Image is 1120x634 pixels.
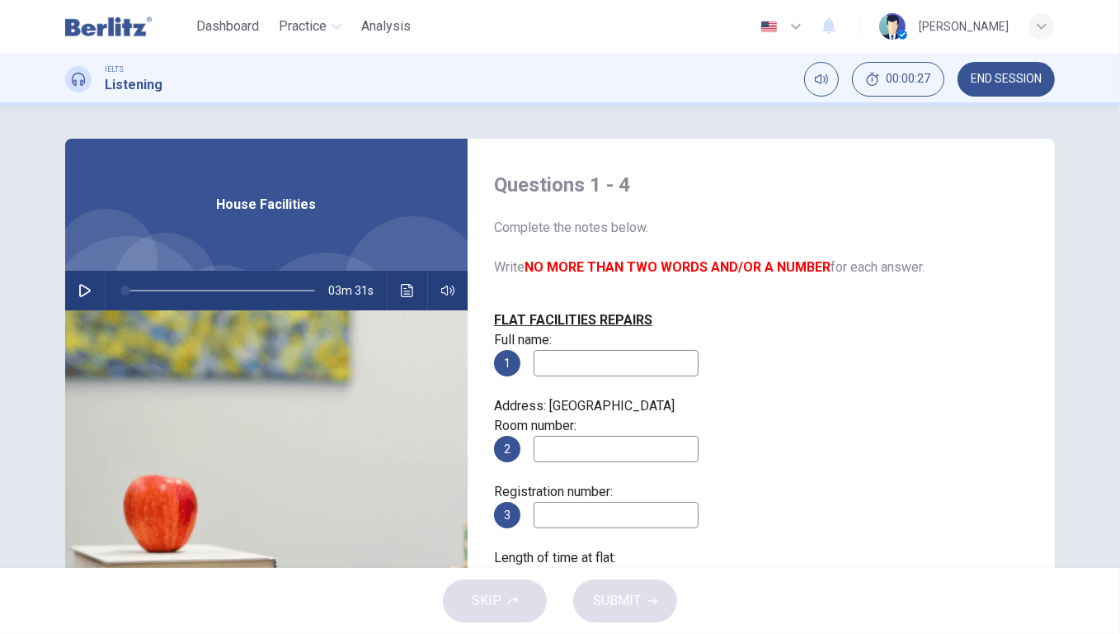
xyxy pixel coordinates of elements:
img: Berlitz Latam logo [65,10,152,43]
u: FLAT FACILITIES REPAIRS [494,312,652,328]
span: Complete the notes below. Write for each answer. [494,220,925,275]
span: Full name: [494,312,652,348]
b: NO MORE THAN TWO WORDS AND/OR A NUMBER [525,259,831,275]
h4: Questions 1 - 4 [494,172,1028,198]
button: Dashboard [190,12,266,41]
button: 00:00:27 [852,62,944,97]
span: 03m 31s [328,271,387,310]
span: Length of time at flat: [494,550,616,565]
span: END SESSION [971,73,1042,86]
span: Dashboard [196,17,259,36]
span: 3 [504,509,511,521]
div: [PERSON_NAME] [919,17,1009,36]
span: 00:00:27 [886,73,930,86]
span: IELTS [105,64,124,75]
button: Analysis [355,12,417,41]
img: Profile picture [879,13,906,40]
button: Practice [272,12,348,41]
div: Hide [852,62,944,97]
div: Mute [804,62,839,97]
span: Practice [279,17,327,36]
button: END SESSION [958,62,1055,97]
button: Click to see the audio transcription [394,271,421,310]
span: Analysis [361,17,411,36]
span: Address: [GEOGRAPHIC_DATA] Room number: [494,398,675,433]
img: en [759,21,779,33]
span: Registration number: [494,484,613,499]
span: 2 [504,443,511,455]
span: House Facilities [217,195,317,215]
span: 1 [504,357,511,369]
a: Berlitz Latam logo [65,10,190,43]
h1: Listening [105,75,162,95]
